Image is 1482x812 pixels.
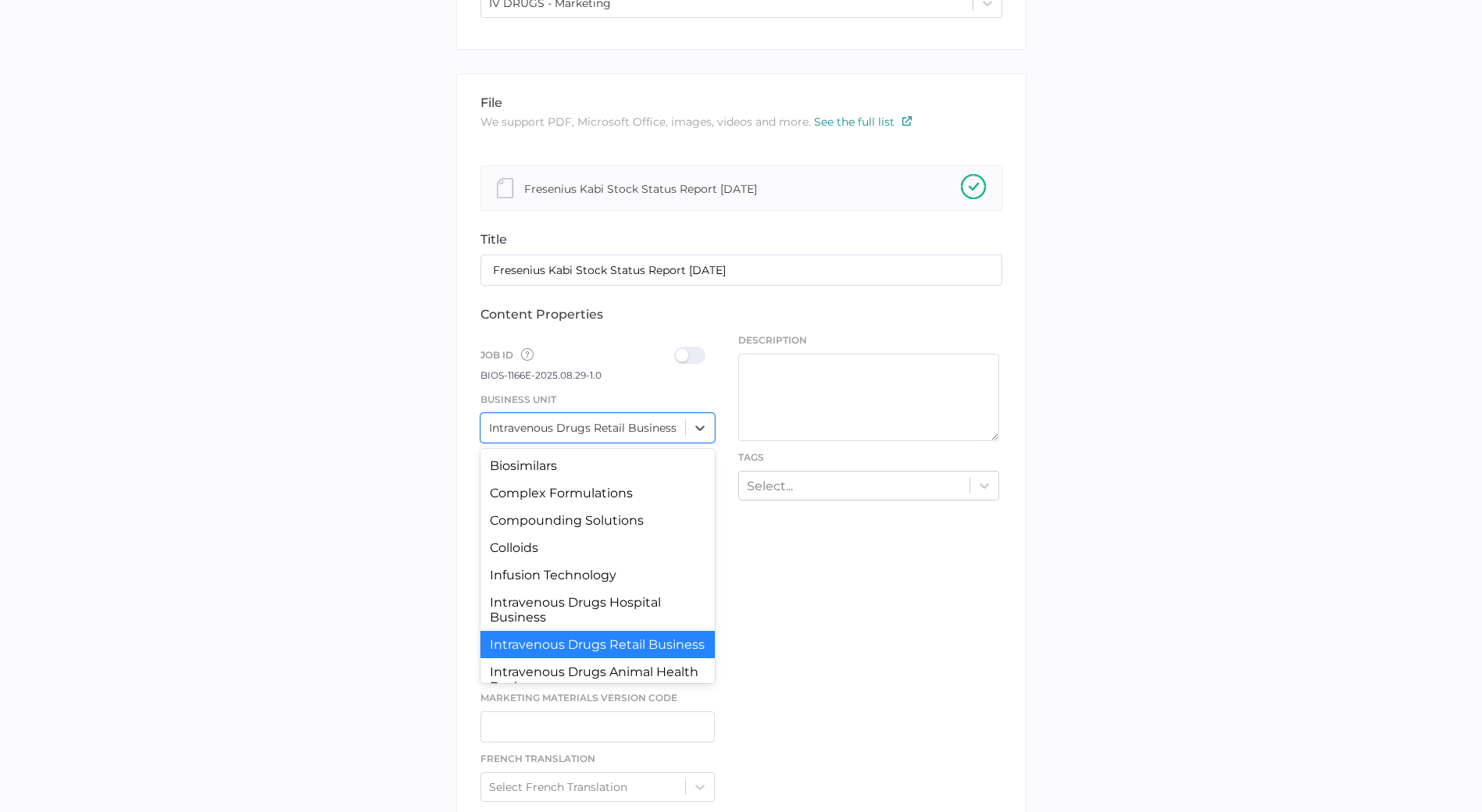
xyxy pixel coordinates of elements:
a: See the full list [814,115,912,129]
img: checkmark-upload-success.08ba15b3.svg [961,174,986,199]
div: Select... [747,478,793,493]
img: document-file-grey.20d19ea5.svg [497,178,514,198]
div: Colloids [480,534,716,561]
div: Intravenous Drugs Retail Business [480,631,716,658]
span: Tags [738,451,764,463]
input: Type the name of your content [480,255,1002,286]
div: Compounding Solutions [480,507,716,534]
img: tooltip-default.0a89c667.svg [521,348,534,361]
div: file [480,95,1002,110]
div: Complex Formulations [480,479,716,507]
span: Marketing Materials Version Code [480,692,677,703]
div: content properties [480,307,1002,322]
div: Select French Translation [489,780,627,794]
p: We support PDF, Microsoft Office, images, videos and more. [480,113,1002,130]
div: Intravenous Drugs Animal Health Business [480,658,716,700]
span: Description [738,333,999,347]
span: Job ID [480,347,534,367]
div: title [480,232,1002,247]
div: Infusion Technology [480,561,716,589]
div: Intravenous Drugs Retail Business [489,421,677,435]
span: French Translation [480,753,595,764]
span: Business Unit [480,394,556,405]
span: BIOS-1166E-2025.08.29-1.0 [480,369,602,381]
img: external-link-icon.7ec190a1.svg [902,116,912,126]
div: Biosimilars [480,452,716,479]
div: Fresenius Kabi Stock Status Report [DATE] [524,180,757,197]
div: Intravenous Drugs Hospital Business [480,589,716,631]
